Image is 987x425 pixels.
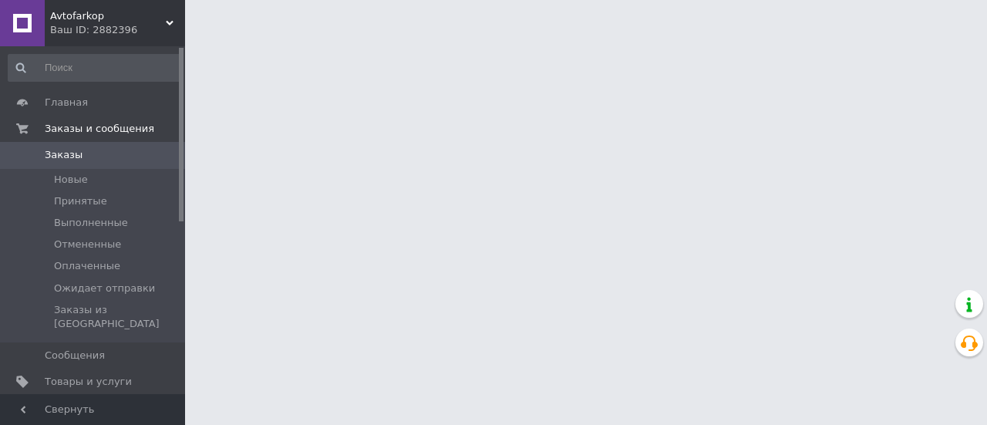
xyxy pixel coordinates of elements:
[50,23,185,37] div: Ваш ID: 2882396
[54,216,128,230] span: Выполненные
[45,96,88,110] span: Главная
[54,238,121,251] span: Отмененные
[45,148,83,162] span: Заказы
[45,349,105,363] span: Сообщения
[54,259,120,273] span: Оплаченные
[54,173,88,187] span: Новые
[45,122,154,136] span: Заказы и сообщения
[54,303,180,331] span: Заказы из [GEOGRAPHIC_DATA]
[54,194,107,208] span: Принятые
[50,9,166,23] span: Avtofarkop
[8,54,182,82] input: Поиск
[54,282,155,295] span: Ожидает отправки
[45,375,132,389] span: Товары и услуги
